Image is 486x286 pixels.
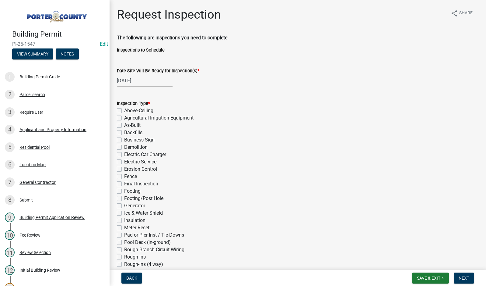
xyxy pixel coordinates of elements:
label: Footing/Post Hole [124,195,163,202]
button: Next [454,273,474,284]
span: Next [459,276,469,281]
div: Parcel search [19,92,45,97]
i: share [451,10,458,17]
label: Backfills [124,129,142,136]
button: Save & Exit [412,273,449,284]
div: 7 [5,177,15,187]
div: 8 [5,195,15,205]
wm-modal-confirm: Edit Application Number [100,41,108,47]
h4: Building Permit [12,30,105,39]
label: Pool Deck (in-ground) [124,239,171,246]
button: Back [121,273,142,284]
label: Erosion Control [124,166,157,173]
h1: Request Inspection [117,7,221,22]
label: Footing [124,188,141,195]
div: 12 [5,265,15,275]
div: 2 [5,90,15,99]
div: 10 [5,230,15,240]
div: 6 [5,160,15,170]
label: As-Built [124,122,141,129]
label: Generator [124,202,145,209]
button: View Summary [12,48,53,59]
div: Initial Building Review [19,268,60,272]
span: Save & Exit [417,276,440,281]
label: Electric Service [124,158,156,166]
img: Porter County, Indiana [12,6,100,23]
label: Final Inspection [124,180,158,188]
label: Agricultural Irrigation Equipment [124,114,194,122]
label: Pad or Pier Inst / Tie-Downs [124,231,184,239]
span: Share [459,10,473,17]
button: Notes [56,48,79,59]
label: Business Sign [124,136,155,144]
label: Insulation [124,217,145,224]
div: Review Selection [19,250,51,255]
div: 3 [5,107,15,117]
span: Back [126,276,137,281]
label: Rough-Ins (4 way) [124,261,163,268]
span: PI-25-1547 [12,41,97,47]
div: Location Map [19,163,46,167]
div: Require User [19,110,43,114]
button: shareShare [446,7,477,19]
label: Rough-Ins [124,253,146,261]
div: Applicant and Property Information [19,127,86,132]
strong: The following are inspections you need to complete: [117,35,229,41]
wm-modal-confirm: Summary [12,52,53,57]
a: Edit [100,41,108,47]
label: Meter Reset [124,224,149,231]
label: Rough Branch Circuit Wiring [124,246,184,253]
label: Fence [124,173,137,180]
input: mm/dd/yyyy [117,74,173,87]
div: 5 [5,142,15,152]
div: 1 [5,72,15,82]
wm-modal-confirm: Notes [56,52,79,57]
div: Building Permit Guide [19,75,60,79]
label: Above-Ceiling [124,107,153,114]
div: Building Permit Application Review [19,215,85,220]
label: Inspections to Schedule [117,48,165,52]
div: Fee Review [19,233,40,237]
div: Submit [19,198,33,202]
div: General Contractor [19,180,56,184]
div: 9 [5,213,15,222]
div: Residential Pool [19,145,50,149]
label: Date Site Will Be Ready for Inspection(s) [117,69,199,73]
div: 4 [5,125,15,134]
label: Ice & Water Shield [124,209,163,217]
div: 11 [5,248,15,257]
label: Inspection Type [117,102,150,106]
label: Electric Car Charger [124,151,166,158]
label: Demolition [124,144,148,151]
